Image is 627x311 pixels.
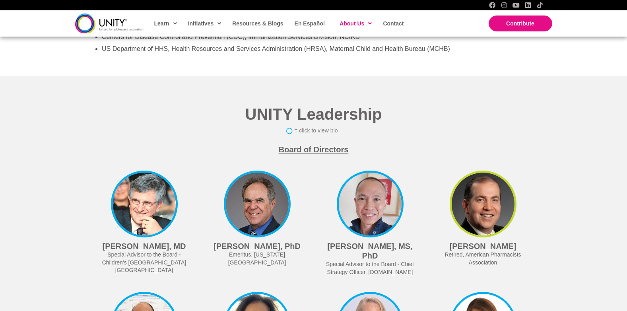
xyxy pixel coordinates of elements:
span: Contribute [506,20,534,27]
img: L.J.-Tan [337,171,404,237]
div: Special Advisor to the Board - Children’s [GEOGRAPHIC_DATA] [GEOGRAPHIC_DATA] [100,251,189,274]
span: Learn [154,17,177,29]
span: Initiatives [188,17,221,29]
li: Centers for Disease Control and Prevention (CDC), Immunization Services Division, NCIRD [102,31,544,43]
h4: [PERSON_NAME], PhD [213,241,302,251]
h4: [PERSON_NAME], MS, PhD [326,241,415,260]
a: LinkedIn [525,2,531,8]
a: Facebook [489,2,495,8]
a: Instagram [501,2,507,8]
span: Contact [383,20,404,27]
a: Contact [379,14,407,33]
a: About Us [336,14,375,33]
img: unity-logo-dark [75,14,144,33]
span: Resources & Blogs [232,20,283,27]
span: UNITY Leadership [245,105,382,123]
a: Contribute [489,16,552,31]
span: En Español [295,20,325,27]
li: US Department of HHS, Health Resources and Services Administration (HRSA), Maternal Child and Hea... [102,43,544,55]
img: Paul-Offit [111,171,178,237]
a: YouTube [513,2,519,8]
a: TikTok [537,2,543,8]
h4: [PERSON_NAME] [439,241,528,251]
span: About Us [340,17,372,29]
img: Mitchel-Rothholz [450,171,516,237]
a: Resources & Blogs [228,14,286,33]
div: Special Advisor to the Board - Chief Strategy Officer, [DOMAIN_NAME] [326,260,415,276]
span: Board of Directors [279,145,349,154]
a: En Español [291,14,328,33]
div: Emeritus, [US_STATE][GEOGRAPHIC_DATA] [213,251,302,266]
p: Retired, American Pharmacists Association [439,251,528,266]
h4: [PERSON_NAME], MD [100,241,189,251]
img: Gregory-Zimet [224,171,291,237]
h4: = click to view bio [294,127,339,134]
